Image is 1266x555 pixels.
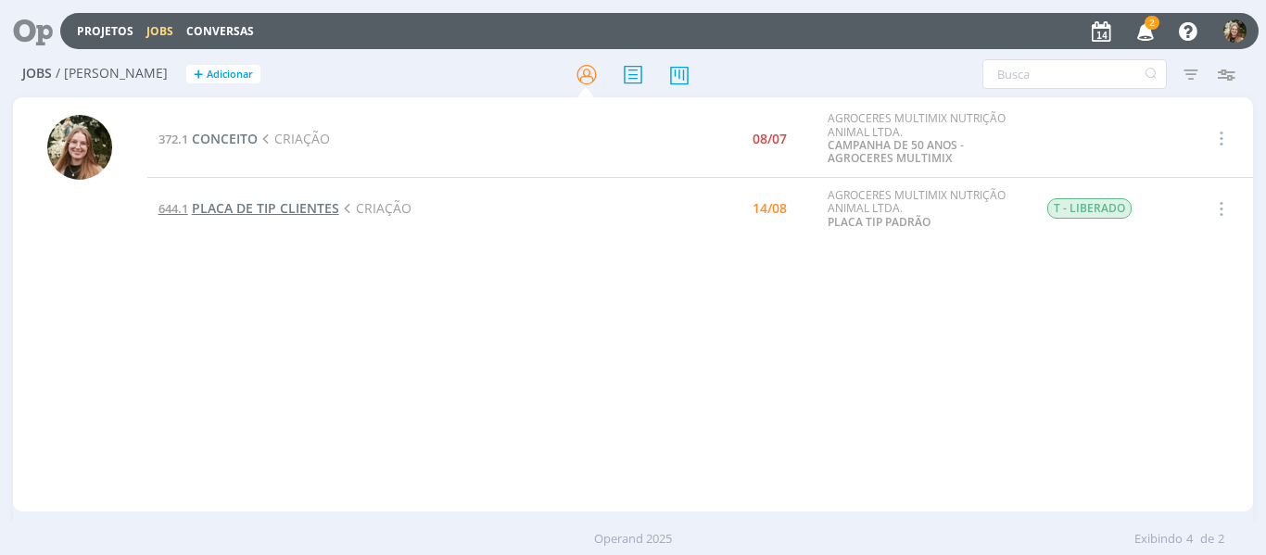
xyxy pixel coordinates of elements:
[146,23,173,39] a: Jobs
[158,130,258,147] a: 372.1CONCEITO
[1134,530,1183,549] span: Exibindo
[192,130,258,147] span: CONCEITO
[141,24,179,39] button: Jobs
[192,199,339,217] span: PLACA DE TIP CLIENTES
[828,137,964,166] a: CAMPANHA DE 50 ANOS - AGROCERES MULTIMIX
[1218,530,1224,549] span: 2
[1186,530,1193,549] span: 4
[982,59,1167,89] input: Busca
[1200,530,1214,549] span: de
[77,23,133,39] a: Projetos
[1145,16,1159,30] span: 2
[1223,19,1247,43] img: L
[753,132,787,145] div: 08/07
[753,202,787,215] div: 14/08
[258,130,330,147] span: CRIAÇÃO
[158,200,188,217] span: 644.1
[1047,198,1132,219] span: T - LIBERADO
[828,112,1019,166] div: AGROCERES MULTIMIX NUTRIÇÃO ANIMAL LTDA.
[71,24,139,39] button: Projetos
[181,24,260,39] button: Conversas
[158,131,188,147] span: 372.1
[186,65,260,84] button: +Adicionar
[207,69,253,81] span: Adicionar
[186,23,254,39] a: Conversas
[828,189,1019,229] div: AGROCERES MULTIMIX NUTRIÇÃO ANIMAL LTDA.
[158,199,339,217] a: 644.1PLACA DE TIP CLIENTES
[828,214,931,230] a: PLACA TIP PADRÃO
[1125,15,1163,48] button: 2
[194,65,203,84] span: +
[339,199,411,217] span: CRIAÇÃO
[1222,15,1247,47] button: L
[22,66,52,82] span: Jobs
[56,66,168,82] span: / [PERSON_NAME]
[47,115,112,180] img: L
